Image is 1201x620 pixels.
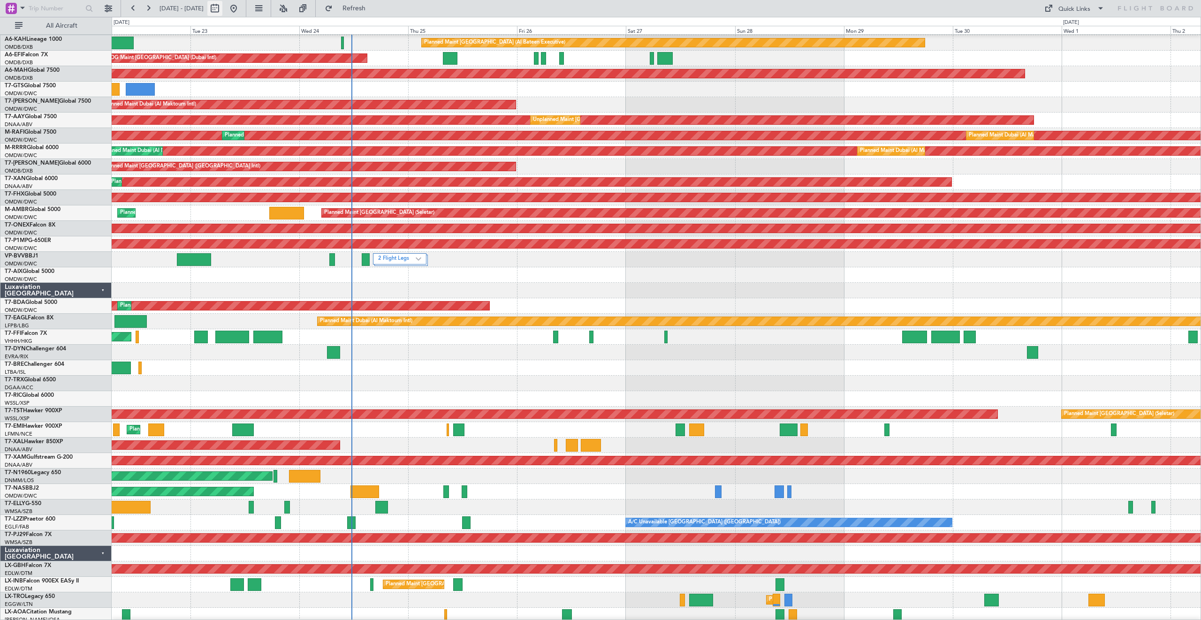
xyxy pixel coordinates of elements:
[5,90,37,97] a: OMDW/DWC
[5,176,26,181] span: T7-XAN
[5,594,25,599] span: LX-TRO
[5,532,52,537] a: T7-PJ29Falcon 7X
[114,19,129,27] div: [DATE]
[324,206,434,220] div: Planned Maint [GEOGRAPHIC_DATA] (Seletar)
[5,477,34,484] a: DNMM/LOS
[5,384,33,391] a: DGAA/ACC
[416,257,421,261] img: arrow-gray.svg
[5,492,37,499] a: OMDW/DWC
[860,144,952,158] div: Planned Maint Dubai (Al Maktoum Intl)
[5,423,62,429] a: T7-EMIHawker 900XP
[5,539,32,546] a: WMSA/SZB
[104,159,260,174] div: Planned Maint [GEOGRAPHIC_DATA] ([GEOGRAPHIC_DATA] Intl)
[5,393,22,398] span: T7-RIC
[5,400,30,407] a: WSSL/XSP
[378,255,416,263] label: 2 Flight Legs
[5,431,32,438] a: LFMN/NCE
[190,26,299,34] div: Tue 23
[533,113,672,127] div: Unplanned Maint [GEOGRAPHIC_DATA] (Al Maktoum Intl)
[5,52,48,58] a: A6-EFIFalcon 7X
[769,593,917,607] div: Planned Maint [GEOGRAPHIC_DATA] ([GEOGRAPHIC_DATA])
[5,346,26,352] span: T7-DYN
[5,75,33,82] a: OMDB/DXB
[5,160,91,166] a: T7-[PERSON_NAME]Global 6000
[5,183,32,190] a: DNAA/ABV
[5,307,37,314] a: OMDW/DWC
[5,501,25,507] span: T7-ELLY
[10,18,102,33] button: All Aircraft
[5,532,26,537] span: T7-PJ29
[5,167,33,174] a: OMDB/DXB
[5,516,24,522] span: T7-LZZI
[1040,1,1109,16] button: Quick Links
[5,191,24,197] span: T7-FHX
[106,51,216,65] div: AOG Maint [GEOGRAPHIC_DATA] (Dubai Intl)
[5,129,24,135] span: M-RAFI
[5,44,33,51] a: OMDB/DXB
[5,121,32,128] a: DNAA/ABV
[5,362,64,367] a: T7-BREChallenger 604
[5,578,79,584] a: LX-INBFalcon 900EX EASy II
[5,238,28,243] span: T7-P1MP
[5,408,62,414] a: T7-TSTHawker 900XP
[129,423,219,437] div: Planned Maint [GEOGRAPHIC_DATA]
[5,98,59,104] span: T7-[PERSON_NAME]
[953,26,1062,34] div: Tue 30
[5,222,55,228] a: T7-ONEXFalcon 8X
[5,136,37,144] a: OMDW/DWC
[5,461,32,469] a: DNAA/ABV
[299,26,408,34] div: Wed 24
[5,315,28,321] span: T7-EAGL
[408,26,517,34] div: Thu 25
[5,238,51,243] a: T7-P1MPG-650ER
[5,198,37,205] a: OMDW/DWC
[628,515,781,529] div: A/C Unavailable [GEOGRAPHIC_DATA] ([GEOGRAPHIC_DATA])
[5,176,58,181] a: T7-XANGlobal 6000
[5,485,39,491] a: T7-NASBBJ2
[5,523,29,530] a: EGLF/FAB
[5,470,31,476] span: T7-N1960
[120,206,213,220] div: Planned Maint Dubai (Al Maktoum Intl)
[5,59,33,66] a: OMDB/DXB
[5,470,61,476] a: T7-N1960Legacy 650
[120,299,213,313] div: Planned Maint Dubai (Al Maktoum Intl)
[5,260,37,267] a: OMDW/DWC
[334,5,374,12] span: Refresh
[5,83,24,89] span: T7-GTS
[5,594,55,599] a: LX-TROLegacy 650
[82,26,190,34] div: Mon 22
[5,415,30,422] a: WSSL/XSP
[5,52,22,58] span: A6-EFI
[1062,26,1171,34] div: Wed 1
[5,408,23,414] span: T7-TST
[5,346,66,352] a: T7-DYNChallenger 604
[5,369,26,376] a: LTBA/ISL
[5,609,72,615] a: LX-AOACitation Mustang
[5,446,32,453] a: DNAA/ABV
[5,315,53,321] a: T7-EAGLFalcon 8X
[5,269,23,274] span: T7-AIX
[1063,19,1079,27] div: [DATE]
[5,609,26,615] span: LX-AOA
[5,353,28,360] a: EVRA/RIX
[104,98,196,112] div: Planned Maint Dubai (Al Maktoum Intl)
[5,439,24,445] span: T7-XAL
[5,508,32,515] a: WMSA/SZB
[5,129,56,135] a: M-RAFIGlobal 7500
[5,145,59,151] a: M-RRRRGlobal 6000
[735,26,844,34] div: Sun 28
[1064,407,1174,421] div: Planned Maint [GEOGRAPHIC_DATA] (Seletar)
[160,4,204,13] span: [DATE] - [DATE]
[5,253,38,259] a: VP-BVVBBJ1
[5,377,56,383] a: T7-TRXGlobal 6500
[5,68,28,73] span: A6-MAH
[5,253,25,259] span: VP-BVV
[5,114,57,120] a: T7-AAYGlobal 7500
[5,269,54,274] a: T7-AIXGlobal 5000
[424,36,565,50] div: Planned Maint [GEOGRAPHIC_DATA] (Al Bateen Executive)
[5,516,55,522] a: T7-LZZIPraetor 600
[5,276,37,283] a: OMDW/DWC
[5,145,27,151] span: M-RRRR
[5,563,25,568] span: LX-GBH
[5,331,47,336] a: T7-FFIFalcon 7X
